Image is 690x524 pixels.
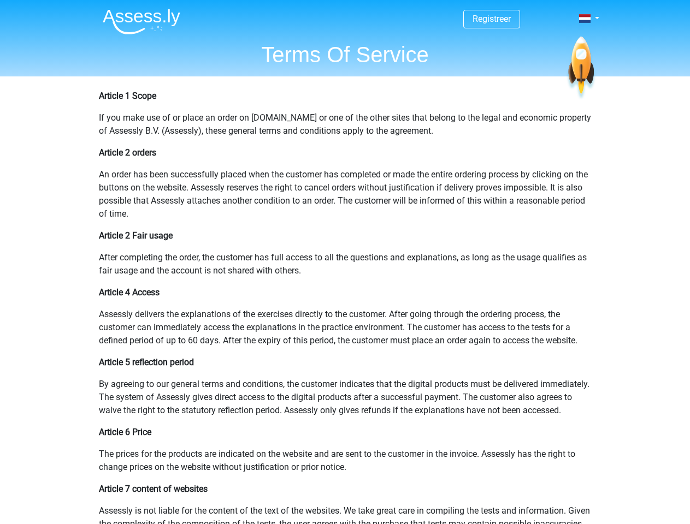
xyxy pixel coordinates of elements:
b: Article 2 Fair usage [99,230,173,241]
img: spaceship.7d73109d6933.svg [566,37,596,100]
p: If you make use of or place an order on [DOMAIN_NAME] or one of the other sites that belong to th... [99,111,592,138]
b: Article 2 orders [99,147,156,158]
p: By agreeing to our general terms and conditions, the customer indicates that the digital products... [99,378,592,417]
img: Assessly [103,9,180,34]
b: Article 7 content of websites [99,484,208,494]
p: Assessly delivers the explanations of the exercises directly to the customer. After going through... [99,308,592,347]
b: Article 6 Price [99,427,151,437]
p: After completing the order, the customer has full access to all the questions and explanations, a... [99,251,592,277]
p: An order has been successfully placed when the customer has completed or made the entire ordering... [99,168,592,221]
p: The prices for the products are indicated on the website and are sent to the customer in the invo... [99,448,592,474]
a: Registreer [473,14,511,24]
b: Article 5 reflection period [99,357,194,367]
b: Article 4 Access [99,287,160,297]
b: Article 1 Scope [99,91,156,101]
h1: Terms Of Service [94,41,597,68]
